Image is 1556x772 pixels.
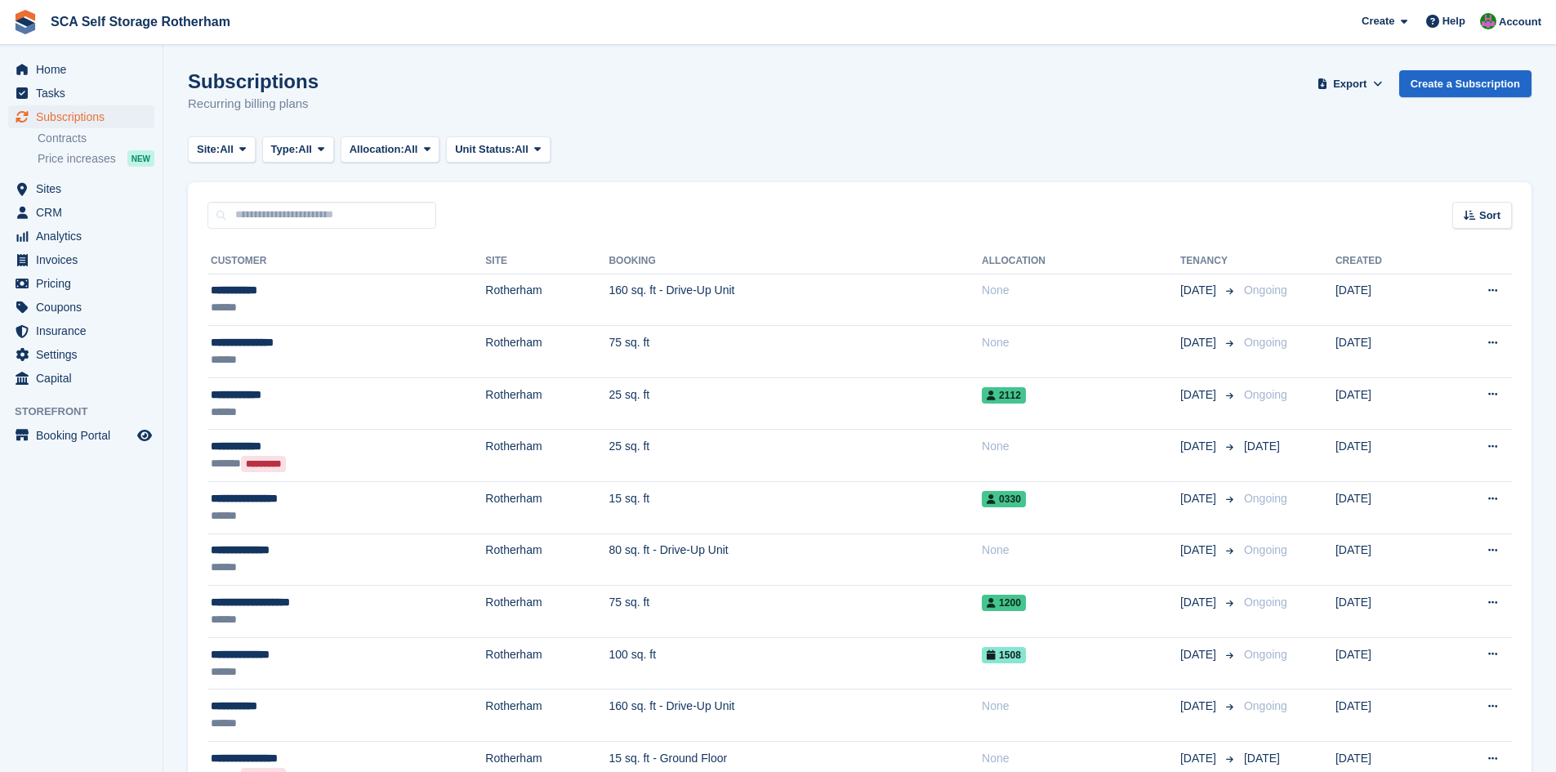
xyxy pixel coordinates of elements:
[982,282,1180,299] div: None
[271,141,299,158] span: Type:
[609,248,982,274] th: Booking
[485,430,609,482] td: Rotherham
[1244,283,1287,297] span: Ongoing
[38,131,154,146] a: Contracts
[485,586,609,638] td: Rotherham
[1335,689,1438,742] td: [DATE]
[982,334,1180,351] div: None
[1244,596,1287,609] span: Ongoing
[1442,13,1465,29] span: Help
[1180,386,1219,404] span: [DATE]
[1499,14,1541,30] span: Account
[1335,430,1438,482] td: [DATE]
[1180,334,1219,351] span: [DATE]
[1244,752,1280,765] span: [DATE]
[485,248,609,274] th: Site
[1180,750,1219,767] span: [DATE]
[982,595,1026,611] span: 1200
[1335,482,1438,534] td: [DATE]
[609,533,982,586] td: 80 sq. ft - Drive-Up Unit
[1362,13,1394,29] span: Create
[1335,586,1438,638] td: [DATE]
[36,225,134,248] span: Analytics
[982,542,1180,559] div: None
[1480,13,1496,29] img: Sarah Race
[1244,699,1287,712] span: Ongoing
[982,698,1180,715] div: None
[446,136,550,163] button: Unit Status: All
[609,689,982,742] td: 160 sq. ft - Drive-Up Unit
[220,141,234,158] span: All
[609,482,982,534] td: 15 sq. ft
[1335,533,1438,586] td: [DATE]
[8,248,154,271] a: menu
[8,82,154,105] a: menu
[36,82,134,105] span: Tasks
[262,136,334,163] button: Type: All
[982,387,1026,404] span: 2112
[36,424,134,447] span: Booking Portal
[1314,70,1386,97] button: Export
[8,177,154,200] a: menu
[982,750,1180,767] div: None
[350,141,404,158] span: Allocation:
[207,248,485,274] th: Customer
[8,225,154,248] a: menu
[8,319,154,342] a: menu
[36,248,134,271] span: Invoices
[8,424,154,447] a: menu
[8,58,154,81] a: menu
[1244,388,1287,401] span: Ongoing
[609,637,982,689] td: 100 sq. ft
[1244,492,1287,505] span: Ongoing
[197,141,220,158] span: Site:
[36,201,134,224] span: CRM
[485,482,609,534] td: Rotherham
[515,141,528,158] span: All
[1333,76,1367,92] span: Export
[1180,248,1237,274] th: Tenancy
[1180,698,1219,715] span: [DATE]
[8,343,154,366] a: menu
[36,367,134,390] span: Capital
[455,141,515,158] span: Unit Status:
[1180,594,1219,611] span: [DATE]
[38,149,154,167] a: Price increases NEW
[1335,248,1438,274] th: Created
[982,438,1180,455] div: None
[1180,542,1219,559] span: [DATE]
[8,367,154,390] a: menu
[982,491,1026,507] span: 0330
[609,430,982,482] td: 25 sq. ft
[1335,637,1438,689] td: [DATE]
[36,177,134,200] span: Sites
[36,319,134,342] span: Insurance
[8,105,154,128] a: menu
[609,586,982,638] td: 75 sq. ft
[298,141,312,158] span: All
[135,426,154,445] a: Preview store
[1180,438,1219,455] span: [DATE]
[1244,440,1280,453] span: [DATE]
[36,343,134,366] span: Settings
[1244,648,1287,661] span: Ongoing
[485,637,609,689] td: Rotherham
[1335,274,1438,326] td: [DATE]
[485,326,609,378] td: Rotherham
[36,296,134,319] span: Coupons
[609,326,982,378] td: 75 sq. ft
[341,136,440,163] button: Allocation: All
[188,95,319,114] p: Recurring billing plans
[1335,326,1438,378] td: [DATE]
[36,272,134,295] span: Pricing
[1335,377,1438,430] td: [DATE]
[8,296,154,319] a: menu
[127,150,154,167] div: NEW
[8,201,154,224] a: menu
[485,274,609,326] td: Rotherham
[404,141,418,158] span: All
[982,647,1026,663] span: 1508
[1180,490,1219,507] span: [DATE]
[609,274,982,326] td: 160 sq. ft - Drive-Up Unit
[1244,543,1287,556] span: Ongoing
